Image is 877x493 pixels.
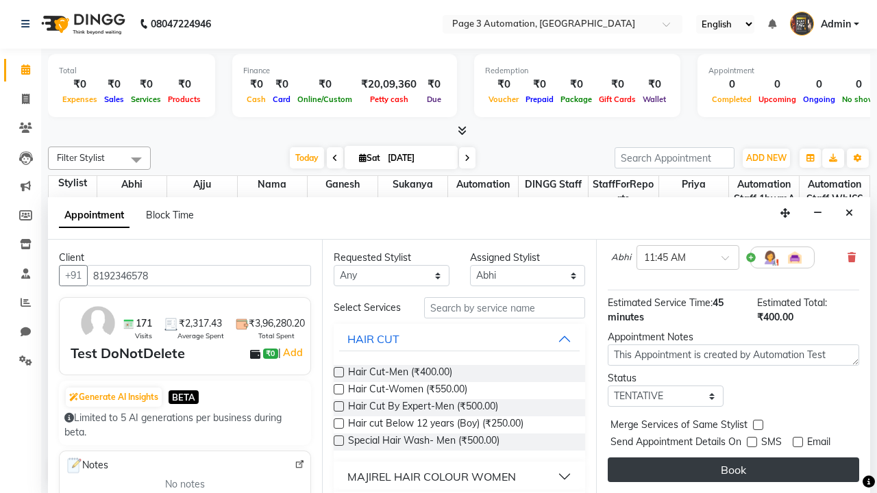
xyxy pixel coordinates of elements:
[485,65,669,77] div: Redemption
[258,331,295,341] span: Total Spent
[59,94,101,104] span: Expenses
[757,296,827,309] span: Estimated Total:
[263,349,277,359] span: ₹0
[807,435,830,452] span: Email
[800,176,869,207] span: Automation Staff WhJ66
[347,331,399,347] div: HAIR CUT
[423,94,445,104] span: Due
[470,251,586,265] div: Assigned Stylist
[755,94,800,104] span: Upcoming
[334,251,449,265] div: Requested Stylist
[485,94,522,104] span: Voucher
[146,209,194,221] span: Block Time
[608,371,724,385] div: Status
[743,149,790,168] button: ADD NEW
[522,77,557,92] div: ₹0
[519,176,589,193] span: DINGG Staff
[755,77,800,92] div: 0
[339,327,580,351] button: HAIR CUT
[238,176,308,193] span: Nama
[177,331,224,341] span: Average Spent
[243,77,269,92] div: ₹0
[761,435,782,452] span: SMS
[59,265,88,286] button: +91
[165,477,205,492] span: No notes
[347,468,516,485] div: MAJIREL HAIR COLOUR WOMEN
[384,148,452,168] input: 2025-10-04
[35,5,129,43] img: logo
[169,390,199,403] span: BETA
[595,77,639,92] div: ₹0
[59,203,129,228] span: Appointment
[290,147,324,168] span: Today
[339,464,580,489] button: MAJIREL HAIR COLOUR WOMEN
[281,344,305,361] a: Add
[522,94,557,104] span: Prepaid
[164,77,204,92] div: ₹0
[97,176,167,193] span: Abhi
[659,176,729,193] span: Priya
[729,176,799,207] span: Automation Staff 1bwmA
[589,176,658,207] span: StaffForReports
[424,297,585,318] input: Search by service name
[790,12,814,36] img: Admin
[249,316,305,331] span: ₹3,96,280.20
[179,316,222,331] span: ₹2,317.43
[348,365,452,382] span: Hair Cut-Men (₹400.00)
[243,94,269,104] span: Cash
[66,388,162,407] button: Generate AI Insights
[557,77,595,92] div: ₹0
[485,77,522,92] div: ₹0
[243,65,446,77] div: Finance
[356,153,384,163] span: Sat
[101,77,127,92] div: ₹0
[101,94,127,104] span: Sales
[448,176,518,193] span: Automation
[708,77,755,92] div: 0
[557,94,595,104] span: Package
[59,251,311,265] div: Client
[356,77,422,92] div: ₹20,09,360
[59,77,101,92] div: ₹0
[167,176,237,193] span: Ajju
[348,399,498,416] span: Hair Cut By Expert-Men (₹500.00)
[294,77,356,92] div: ₹0
[595,94,639,104] span: Gift Cards
[59,65,204,77] div: Total
[278,344,305,361] span: |
[746,153,787,163] span: ADD NEW
[608,457,859,482] button: Book
[294,94,356,104] span: Online/Custom
[64,411,306,440] div: Limited to 5 AI generations per business during beta.
[87,265,311,286] input: Search by Name/Mobile/Email/Code
[611,251,631,264] span: Abhi
[422,77,446,92] div: ₹0
[367,94,412,104] span: Petty cash
[639,77,669,92] div: ₹0
[78,303,118,343] img: avatar
[615,147,734,168] input: Search Appointment
[708,94,755,104] span: Completed
[323,301,414,315] div: Select Services
[787,249,803,266] img: Interior.png
[57,152,105,163] span: Filter Stylist
[348,382,467,399] span: Hair Cut-Women (₹550.00)
[378,176,448,193] span: Sukanya
[136,316,152,331] span: 171
[821,17,851,31] span: Admin
[127,77,164,92] div: ₹0
[348,416,523,433] span: Hair cut Below 12 years (Boy) (₹250.00)
[127,94,164,104] span: Services
[610,418,748,435] span: Merge Services of Same Stylist
[269,77,294,92] div: ₹0
[348,433,499,451] span: Special Hair Wash- Men (₹500.00)
[49,176,97,190] div: Stylist
[800,94,839,104] span: Ongoing
[308,176,378,193] span: Ganesh
[608,330,859,344] div: Appointment Notes
[135,331,152,341] span: Visits
[762,249,778,266] img: Hairdresser.png
[757,311,793,323] span: ₹400.00
[71,343,185,364] div: Test DoNotDelete
[639,94,669,104] span: Wallet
